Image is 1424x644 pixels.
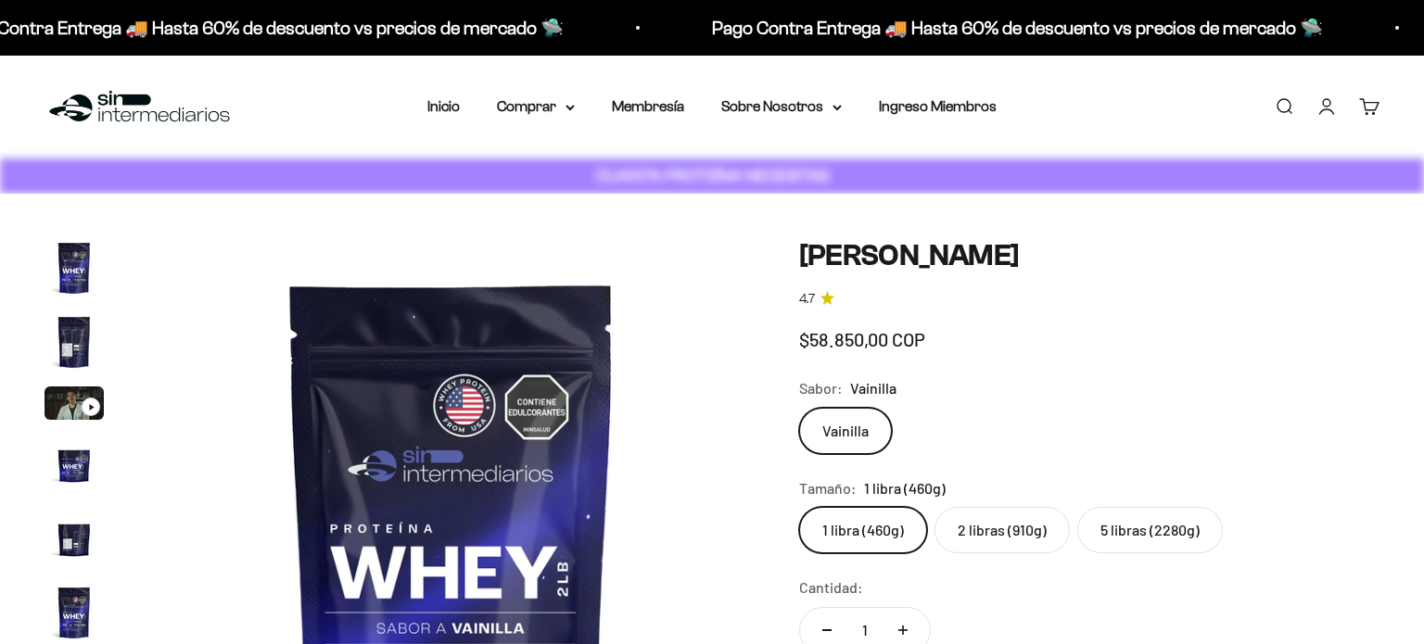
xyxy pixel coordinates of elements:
button: Ir al artículo 4 [44,435,104,499]
sale-price: $58.850,00 COP [799,324,925,354]
button: Ir al artículo 2 [44,312,104,377]
span: 4.7 [799,289,815,309]
a: Inicio [427,98,460,114]
strong: CUANTA PROTEÍNA NECESITAS [595,166,830,185]
span: 1 libra (460g) [864,476,946,500]
img: Proteína Whey - Vainilla [44,238,104,297]
button: Ir al artículo 1 [44,238,104,303]
p: Pago Contra Entrega 🚚 Hasta 60% de descuento vs precios de mercado 🛸 [712,13,1323,43]
img: Proteína Whey - Vainilla [44,583,104,642]
img: Proteína Whey - Vainilla [44,509,104,568]
a: Membresía [612,98,684,114]
button: Ir al artículo 5 [44,509,104,574]
img: Proteína Whey - Vainilla [44,312,104,372]
a: Ingreso Miembros [879,98,997,114]
summary: Comprar [497,95,575,119]
a: 4.74.7 de 5.0 estrellas [799,289,1379,309]
label: Cantidad: [799,575,863,600]
span: Vainilla [850,376,896,400]
summary: Sobre Nosotros [721,95,842,119]
button: Ir al artículo 3 [44,386,104,425]
h1: [PERSON_NAME] [799,238,1379,273]
legend: Tamaño: [799,476,857,500]
legend: Sabor: [799,376,843,400]
img: Proteína Whey - Vainilla [44,435,104,494]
